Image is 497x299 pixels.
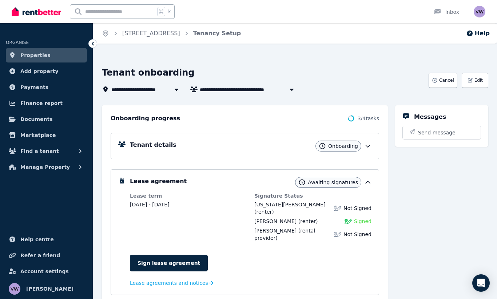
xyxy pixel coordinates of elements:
[130,279,208,287] span: Lease agreements and notices
[414,113,446,121] h5: Messages
[6,248,87,263] a: Refer a friend
[6,128,87,142] a: Marketplace
[102,67,195,78] h1: Tenant onboarding
[130,177,187,186] h5: Lease agreement
[130,279,213,287] a: Lease agreements and notices
[6,40,29,45] span: ORGANISE
[6,80,87,94] a: Payments
[130,201,247,208] dd: [DATE] - [DATE]
[130,255,208,271] a: Sign lease agreement
[328,142,358,150] span: Onboarding
[343,205,371,212] span: Not Signed
[343,231,371,238] span: Not Signed
[20,99,63,108] span: Finance report
[466,29,490,38] button: Help
[429,73,457,88] button: Cancel
[6,160,87,174] button: Manage Property
[6,48,87,62] a: Properties
[9,283,20,295] img: Victoria Whitbread
[122,30,180,37] a: [STREET_ADDRESS]
[193,29,241,38] span: Tenancy Setup
[254,227,330,242] div: (rental provider)
[462,73,488,88] button: Edit
[130,141,176,149] h5: Tenant details
[20,83,48,92] span: Payments
[358,115,379,122] span: 3 / 4 tasks
[168,9,171,15] span: k
[254,201,330,215] div: (renter)
[308,179,358,186] span: Awaiting signatures
[474,6,485,17] img: Victoria Whitbread
[345,218,352,225] img: Signed Lease
[254,228,297,234] span: [PERSON_NAME]
[20,131,56,140] span: Marketplace
[6,96,87,110] a: Finance report
[130,192,247,199] dt: Lease term
[254,192,371,199] dt: Signature Status
[474,77,483,83] span: Edit
[20,163,70,171] span: Manage Property
[472,274,490,292] div: Open Intercom Messenger
[20,267,69,276] span: Account settings
[6,264,87,279] a: Account settings
[403,126,481,139] button: Send message
[20,235,54,244] span: Help centre
[418,129,456,136] span: Send message
[334,205,341,212] img: Lease not signed
[6,232,87,247] a: Help centre
[26,284,73,293] span: [PERSON_NAME]
[111,114,180,123] h2: Onboarding progress
[93,23,250,44] nav: Breadcrumb
[434,8,459,16] div: Inbox
[334,231,341,238] img: Lease not signed
[6,112,87,126] a: Documents
[20,51,51,60] span: Properties
[20,67,59,76] span: Add property
[6,64,87,78] a: Add property
[254,202,326,207] span: [US_STATE][PERSON_NAME]
[20,147,59,155] span: Find a tenant
[354,218,371,225] span: Signed
[20,115,53,124] span: Documents
[12,6,61,17] img: RentBetter
[254,218,297,224] span: [PERSON_NAME]
[254,218,318,225] div: (renter)
[20,251,60,260] span: Refer a friend
[439,77,454,83] span: Cancel
[6,144,87,158] button: Find a tenant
